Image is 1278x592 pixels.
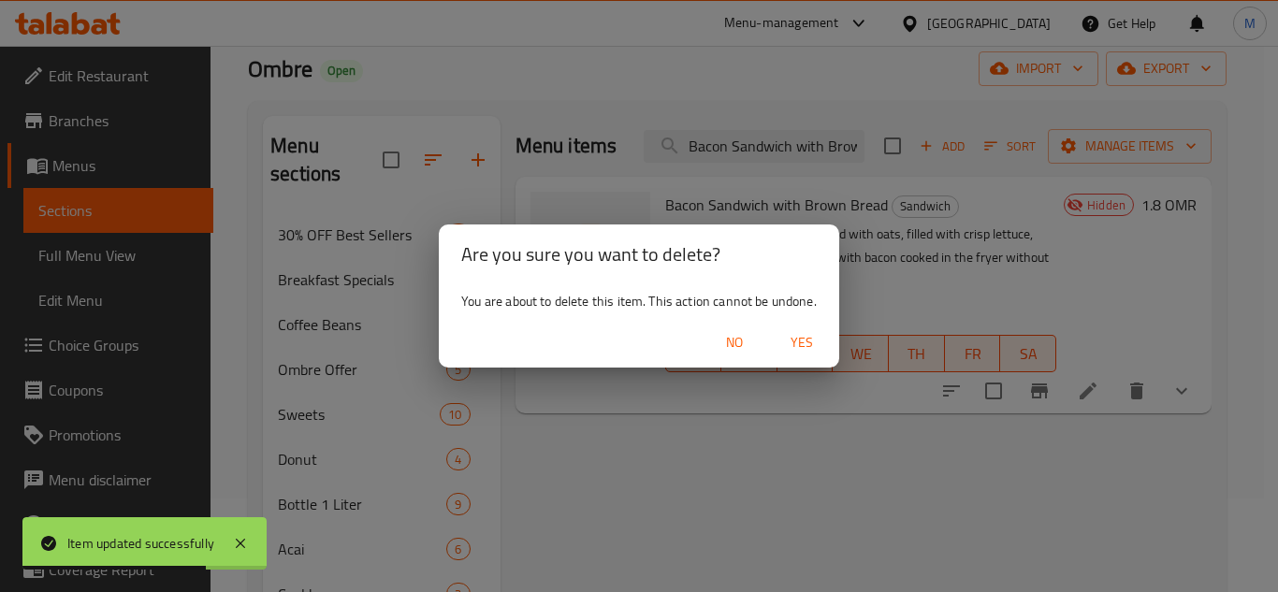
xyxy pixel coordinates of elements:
button: No [704,325,764,360]
button: Yes [772,325,832,360]
span: No [712,331,757,354]
span: Yes [779,331,824,354]
div: Item updated successfully [67,533,214,554]
h2: Are you sure you want to delete? [461,239,817,269]
div: You are about to delete this item. This action cannot be undone. [439,284,839,318]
